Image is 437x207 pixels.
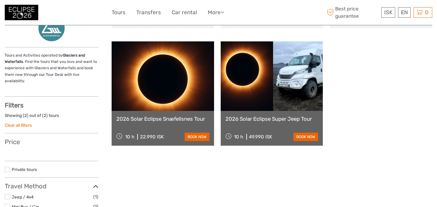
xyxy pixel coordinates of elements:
[44,113,46,119] label: 2
[5,53,85,64] strong: Glaciers and Waterfalls
[5,52,98,84] p: Tours and Activities operated by . Find the tours that you love and want to experience with Glaci...
[225,116,318,122] a: 2026 Solar Eclipse Super Jeep Tour
[93,193,98,200] span: (1)
[112,8,126,17] a: Tours
[172,8,197,17] a: Car rental
[185,133,209,141] a: book now
[325,5,380,19] span: Best price guarantee
[5,101,23,109] strong: Filters
[5,138,98,146] h3: Price
[12,194,34,199] a: Jeep / 4x4
[208,8,224,17] a: More
[249,134,273,140] div: 49.990 ISK
[136,8,161,17] a: Transfers
[5,5,38,20] img: 3312-44506bfc-dc02-416d-ac4c-c65cb0cf8db4_logo_small.jpg
[116,116,209,122] a: 2026 Solar Eclipse Snæfellsnes Tour
[12,167,37,172] a: Private tours
[234,134,243,140] span: 10 h
[140,134,164,140] div: 22.990 ISK
[398,7,411,18] div: EN
[24,113,27,119] label: 2
[5,123,32,128] a: Clear all filters
[37,14,66,42] img: 38062-1_logo_thumbnail.png
[424,9,429,15] span: 0
[125,134,134,140] span: 10 h
[384,9,392,15] span: ISK
[293,133,318,141] a: book now
[5,113,98,122] div: Showing ( ) out of ( ) tours
[5,182,98,190] h3: Travel Method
